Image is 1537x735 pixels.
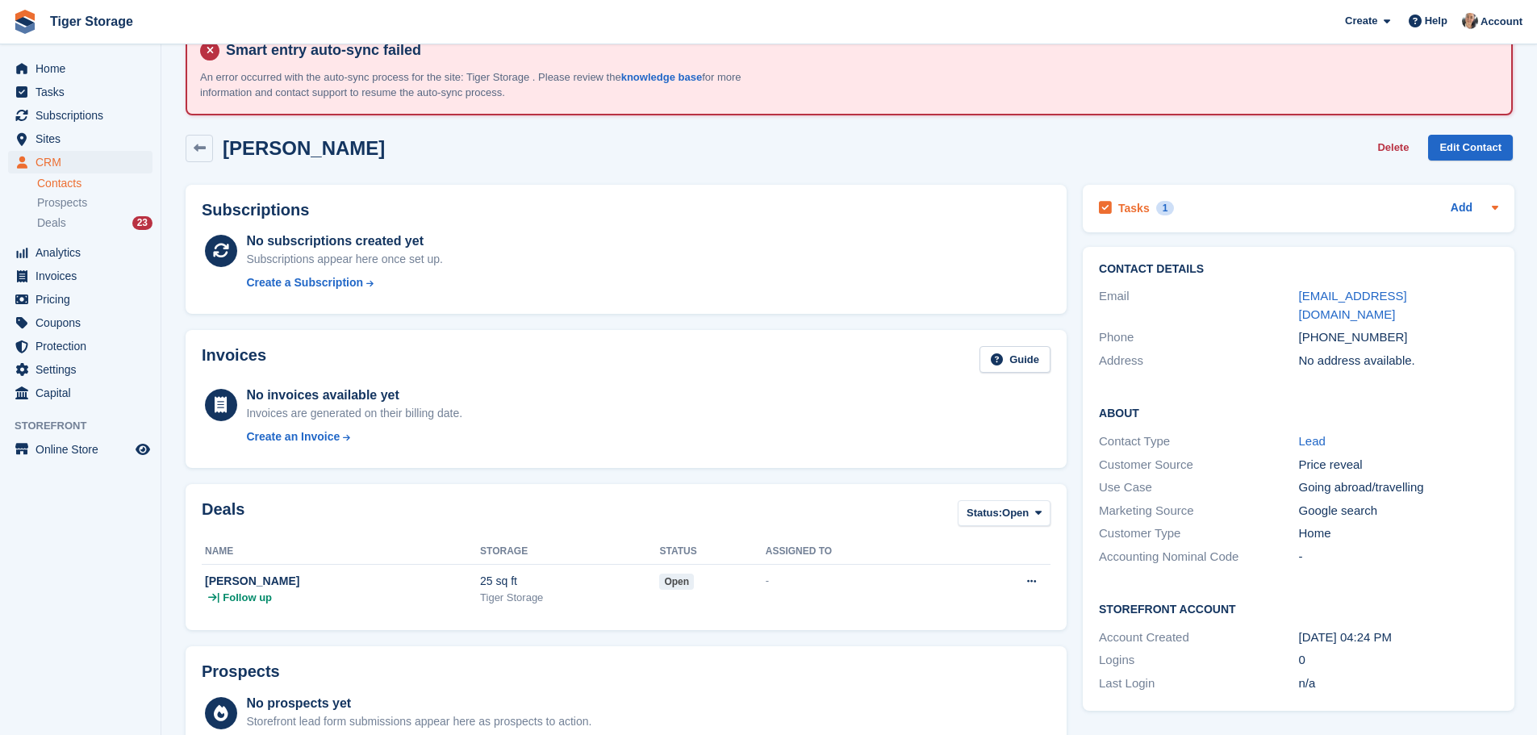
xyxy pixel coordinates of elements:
[8,335,152,357] a: menu
[36,81,132,103] span: Tasks
[621,71,702,83] a: knowledge base
[967,505,1002,521] span: Status:
[1299,478,1498,497] div: Going abroad/travelling
[1425,13,1447,29] span: Help
[223,137,385,159] h2: [PERSON_NAME]
[36,288,132,311] span: Pricing
[44,8,140,35] a: Tiger Storage
[1299,629,1498,647] div: [DATE] 04:24 PM
[36,382,132,404] span: Capital
[1299,651,1498,670] div: 0
[1345,13,1377,29] span: Create
[1299,456,1498,474] div: Price reveal
[480,573,659,590] div: 25 sq ft
[246,428,462,445] a: Create an Invoice
[246,274,443,291] a: Create a Subscription
[8,265,152,287] a: menu
[8,311,152,334] a: menu
[36,438,132,461] span: Online Store
[246,428,340,445] div: Create an Invoice
[36,57,132,80] span: Home
[1299,674,1498,693] div: n/a
[1299,524,1498,543] div: Home
[246,386,462,405] div: No invoices available yet
[1099,263,1498,276] h2: Contact Details
[1099,502,1298,520] div: Marketing Source
[37,195,87,211] span: Prospects
[659,539,765,565] th: Status
[1156,201,1175,215] div: 1
[1299,548,1498,566] div: -
[246,232,443,251] div: No subscriptions created yet
[205,573,480,590] div: [PERSON_NAME]
[1099,432,1298,451] div: Contact Type
[766,573,954,589] div: -
[8,104,152,127] a: menu
[1371,135,1415,161] button: Delete
[8,241,152,264] a: menu
[1099,404,1498,420] h2: About
[8,151,152,173] a: menu
[1099,651,1298,670] div: Logins
[37,176,152,191] a: Contacts
[1099,352,1298,370] div: Address
[8,358,152,381] a: menu
[37,194,152,211] a: Prospects
[1451,199,1472,218] a: Add
[36,241,132,264] span: Analytics
[219,41,1498,60] h4: Smart entry auto-sync failed
[8,81,152,103] a: menu
[480,539,659,565] th: Storage
[200,69,765,101] p: An error occurred with the auto-sync process for the site: Tiger Storage . Please review the for ...
[1099,287,1298,324] div: Email
[1299,434,1326,448] a: Lead
[1299,328,1498,347] div: [PHONE_NUMBER]
[766,539,954,565] th: Assigned to
[1299,289,1407,321] a: [EMAIL_ADDRESS][DOMAIN_NAME]
[202,662,280,681] h2: Prospects
[1099,524,1298,543] div: Customer Type
[1099,478,1298,497] div: Use Case
[246,274,363,291] div: Create a Subscription
[8,438,152,461] a: menu
[8,57,152,80] a: menu
[15,418,161,434] span: Storefront
[480,590,659,606] div: Tiger Storage
[1299,352,1498,370] div: No address available.
[13,10,37,34] img: stora-icon-8386f47178a22dfd0bd8f6a31ec36ba5ce8667c1dd55bd0f319d3a0aa187defe.svg
[202,201,1050,219] h2: Subscriptions
[1002,505,1029,521] span: Open
[36,151,132,173] span: CRM
[958,500,1050,527] button: Status: Open
[36,127,132,150] span: Sites
[36,335,132,357] span: Protection
[1462,13,1478,29] img: Becky Martin
[1099,629,1298,647] div: Account Created
[1099,328,1298,347] div: Phone
[202,346,266,373] h2: Invoices
[1299,502,1498,520] div: Google search
[37,215,66,231] span: Deals
[8,382,152,404] a: menu
[133,440,152,459] a: Preview store
[223,590,272,606] span: Follow up
[202,539,480,565] th: Name
[246,713,591,730] div: Storefront lead form submissions appear here as prospects to action.
[36,311,132,334] span: Coupons
[1099,674,1298,693] div: Last Login
[1099,600,1498,616] h2: Storefront Account
[8,288,152,311] a: menu
[1428,135,1513,161] a: Edit Contact
[1099,548,1298,566] div: Accounting Nominal Code
[246,405,462,422] div: Invoices are generated on their billing date.
[36,265,132,287] span: Invoices
[217,590,219,606] span: |
[1118,201,1150,215] h2: Tasks
[37,215,152,232] a: Deals 23
[36,358,132,381] span: Settings
[246,251,443,268] div: Subscriptions appear here once set up.
[8,127,152,150] a: menu
[659,574,694,590] span: open
[36,104,132,127] span: Subscriptions
[979,346,1050,373] a: Guide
